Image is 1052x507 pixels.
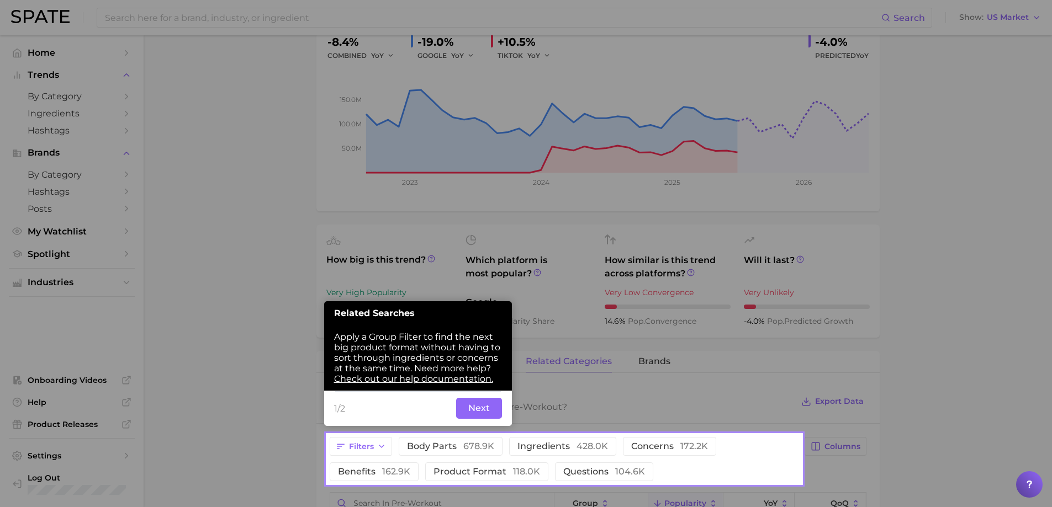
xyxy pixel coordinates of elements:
span: concerns [631,442,708,451]
button: Filters [330,437,392,456]
span: 104.6k [615,466,645,477]
span: benefits [338,467,410,476]
span: 172.2k [680,441,708,451]
span: 428.0k [577,441,608,451]
span: 678.9k [463,441,494,451]
span: 118.0k [513,466,540,477]
span: 162.9k [382,466,410,477]
span: ingredients [517,442,608,451]
span: questions [563,467,645,476]
span: Filters [349,442,374,451]
span: body parts [407,442,494,451]
span: product format [434,467,540,476]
